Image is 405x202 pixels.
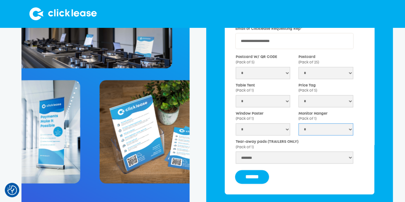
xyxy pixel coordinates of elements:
span: (Pack of 1) [236,117,254,120]
label: Postcard [298,54,353,65]
span: (Pack of 1) [298,117,316,120]
span: (Pack of 25) [298,61,319,64]
span: (Pack of 5) [236,61,254,64]
img: Clicklease logo [29,7,97,20]
span: (Pack of 1) [236,146,254,149]
label: Table Tent [236,83,290,93]
label: Window Poster [236,111,290,122]
span: (Pack of 5) [298,89,317,92]
label: Tear-away pads (TRAILERS ONLY) [236,139,353,150]
label: Price Tag [298,83,353,93]
label: Postcard W/ QR CODE [236,54,290,65]
label: Monitor Hanger [298,111,353,122]
span: (Pack of 1) [236,89,254,92]
button: Consent Preferences [7,185,17,195]
img: Revisit consent button [7,185,17,195]
label: Email of Clicklease Requesting Rep* [235,26,353,32]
